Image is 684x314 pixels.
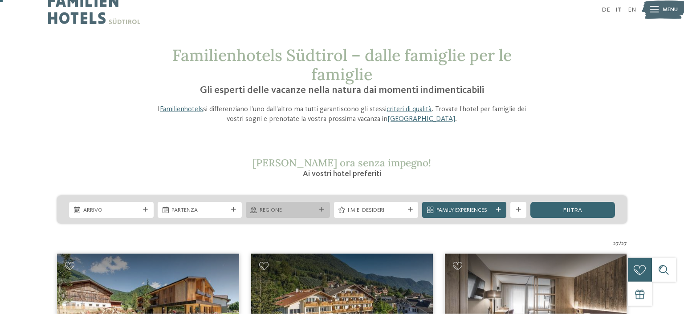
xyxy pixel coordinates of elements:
span: filtra [563,207,582,213]
span: Regione [260,206,316,214]
p: I si differenziano l’uno dall’altro ma tutti garantiscono gli stessi . Trovate l’hotel per famigl... [151,105,533,125]
span: Gli esperti delle vacanze nella natura dai momenti indimenticabili [200,85,484,95]
span: Arrivo [83,206,139,214]
a: IT [616,7,622,13]
a: Familienhotels [160,106,203,113]
span: Familienhotels Südtirol – dalle famiglie per le famiglie [172,45,512,85]
span: [PERSON_NAME] ora senza impegno! [252,156,431,169]
a: EN [628,7,636,13]
span: Ai vostri hotel preferiti [303,170,381,178]
span: I miei desideri [348,206,404,214]
span: 27 [621,240,627,248]
a: DE [602,7,610,13]
span: Family Experiences [436,206,493,214]
a: criteri di qualità [387,106,432,113]
span: 27 [613,240,619,248]
a: [GEOGRAPHIC_DATA] [387,116,455,123]
span: / [619,240,621,248]
span: Menu [663,6,678,14]
span: Partenza [171,206,228,214]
